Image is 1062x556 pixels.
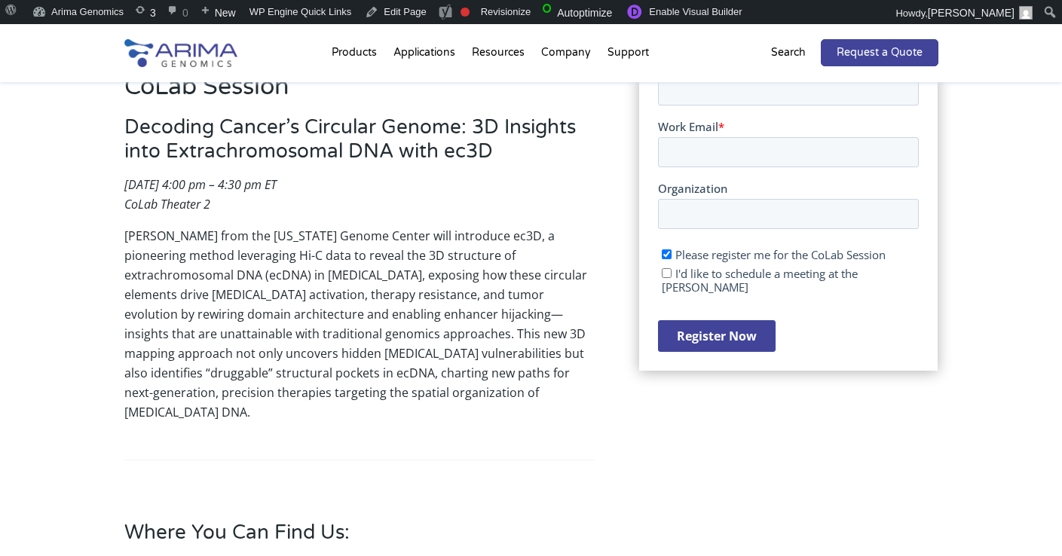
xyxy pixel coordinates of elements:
[461,8,470,17] div: Focus keyphrase not set
[124,176,277,193] em: [DATE] 4:00 pm – 4:30 pm ET
[821,39,938,66] a: Request a Quote
[124,39,237,67] img: Arima-Genomics-logo
[928,7,1015,19] span: [PERSON_NAME]
[124,226,595,422] p: [PERSON_NAME] from the [US_STATE] Genome Center will introduce ec3D, a pioneering method leveragi...
[771,43,806,63] p: Search
[124,115,595,175] h3: Decoding Cancer’s Circular Genome: 3D Insights into Extrachromosomal DNA with ec3D
[124,521,595,556] h3: Where You Can Find Us:
[124,70,595,115] h2: CoLab Session
[124,196,210,212] em: CoLab Theater 2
